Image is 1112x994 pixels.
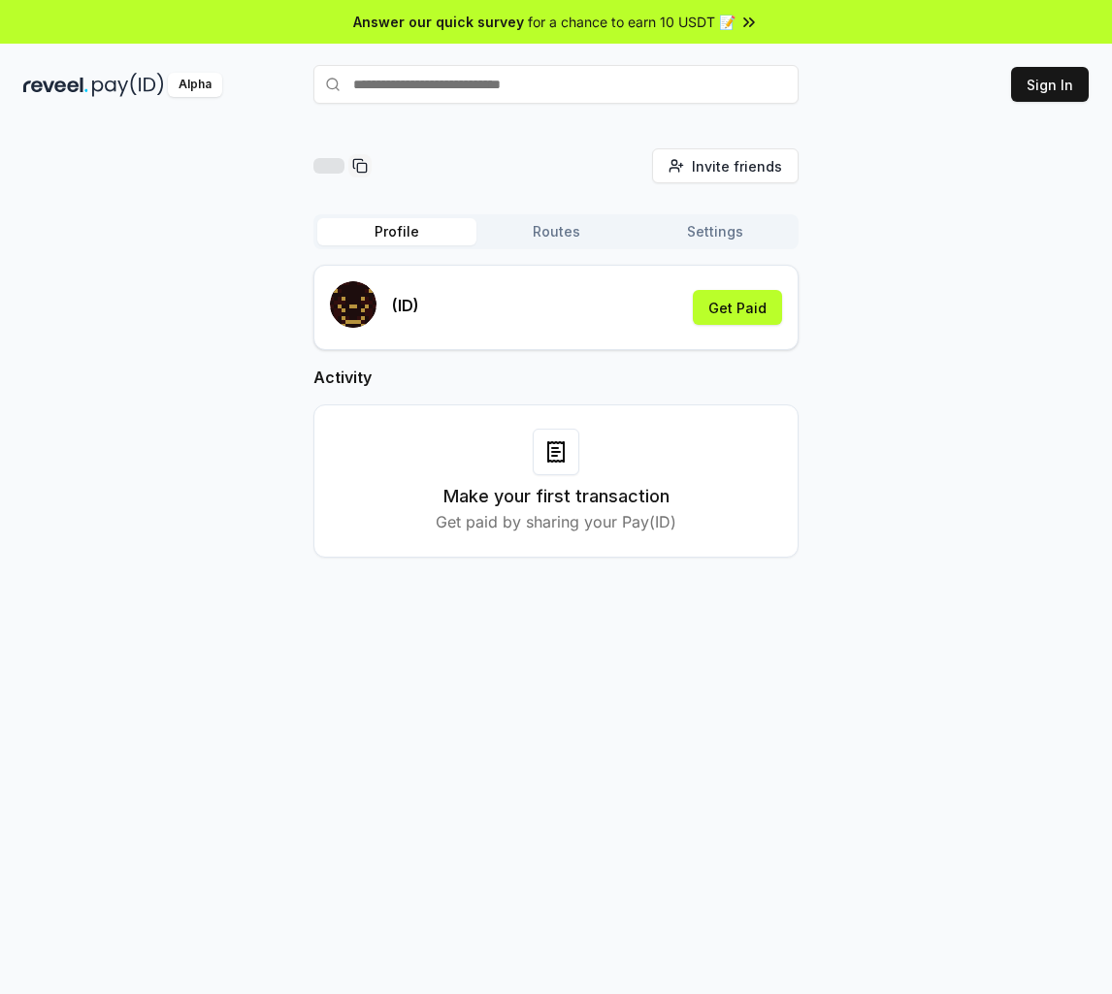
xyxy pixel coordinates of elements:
[23,73,88,97] img: reveel_dark
[692,156,782,176] span: Invite friends
[317,218,476,245] button: Profile
[436,510,676,533] p: Get paid by sharing your Pay(ID)
[353,12,524,32] span: Answer our quick survey
[476,218,636,245] button: Routes
[1011,67,1089,102] button: Sign In
[652,148,799,183] button: Invite friends
[392,294,419,317] p: (ID)
[528,12,736,32] span: for a chance to earn 10 USDT 📝
[443,483,670,510] h3: Make your first transaction
[92,73,164,97] img: pay_id
[313,366,799,389] h2: Activity
[636,218,795,245] button: Settings
[693,290,782,325] button: Get Paid
[168,73,222,97] div: Alpha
